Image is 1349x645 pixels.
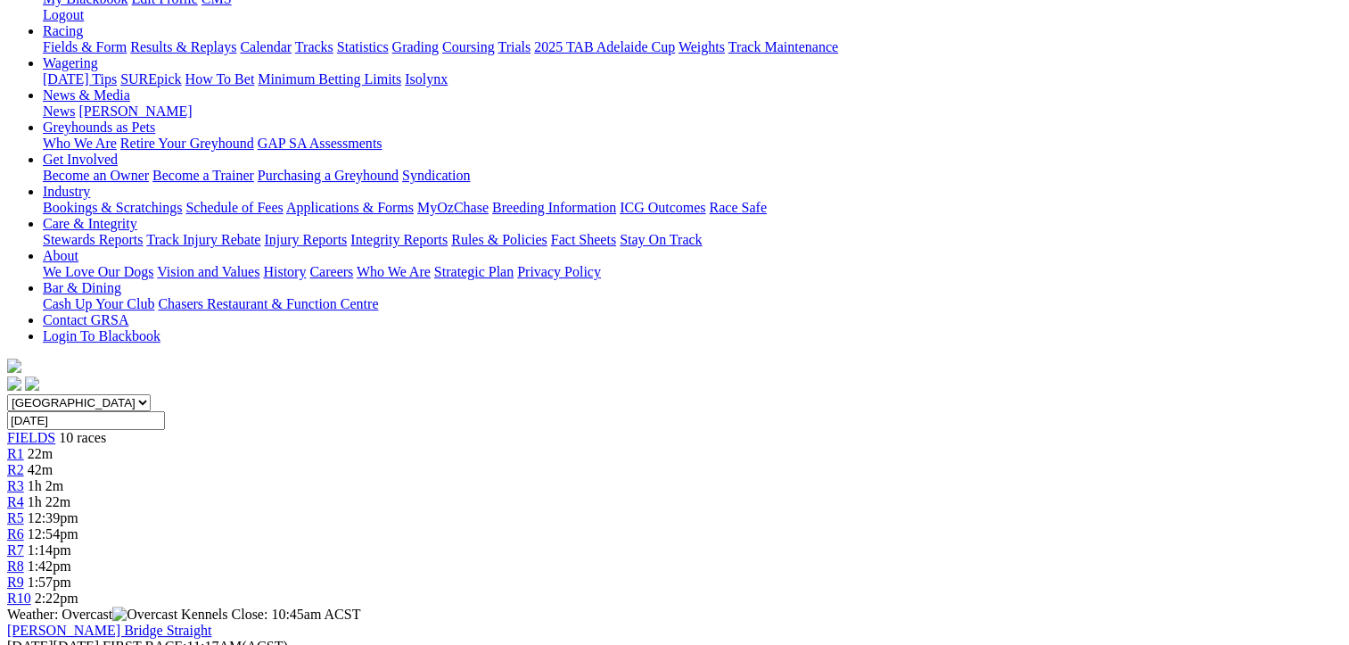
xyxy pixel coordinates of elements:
a: R1 [7,446,24,461]
a: Care & Integrity [43,216,137,231]
span: Weather: Overcast [7,607,181,622]
a: Become a Trainer [152,168,254,183]
div: Get Involved [43,168,1342,184]
a: Syndication [402,168,470,183]
a: 2025 TAB Adelaide Cup [534,39,675,54]
a: ICG Outcomes [620,200,705,215]
a: Strategic Plan [434,264,514,279]
a: About [43,248,78,263]
span: 42m [28,462,53,477]
div: Bar & Dining [43,296,1342,312]
span: Kennels Close: 10:45am ACST [181,607,360,622]
img: facebook.svg [7,376,21,391]
a: Integrity Reports [350,232,448,247]
a: R4 [7,494,24,509]
a: R7 [7,542,24,558]
a: Login To Blackbook [43,328,160,343]
a: Statistics [337,39,389,54]
a: Breeding Information [492,200,616,215]
a: Trials [498,39,531,54]
a: Rules & Policies [451,232,547,247]
a: Wagering [43,55,98,70]
a: FIELDS [7,430,55,445]
a: Schedule of Fees [185,200,283,215]
span: 12:54pm [28,526,78,542]
a: Become an Owner [43,168,149,183]
a: Fact Sheets [551,232,616,247]
div: Racing [43,39,1342,55]
img: twitter.svg [25,376,39,391]
a: Contact GRSA [43,312,128,327]
span: 12:39pm [28,510,78,525]
a: R2 [7,462,24,477]
span: 1:42pm [28,558,71,574]
span: 22m [28,446,53,461]
a: Who We Are [357,264,431,279]
a: Logout [43,7,84,22]
div: Wagering [43,71,1342,87]
a: Careers [309,264,353,279]
a: Who We Are [43,136,117,151]
a: Race Safe [709,200,766,215]
a: Chasers Restaurant & Function Centre [158,296,378,311]
a: Calendar [240,39,292,54]
a: We Love Our Dogs [43,264,153,279]
a: GAP SA Assessments [258,136,382,151]
a: SUREpick [120,71,181,87]
a: Bookings & Scratchings [43,200,182,215]
a: Weights [679,39,725,54]
a: Racing [43,23,83,38]
a: Privacy Policy [517,264,601,279]
a: R9 [7,575,24,590]
img: logo-grsa-white.png [7,359,21,373]
a: Results & Replays [130,39,236,54]
a: R6 [7,526,24,542]
a: [PERSON_NAME] [78,103,192,119]
a: Bar & Dining [43,280,121,295]
a: Minimum Betting Limits [258,71,401,87]
a: [DATE] Tips [43,71,117,87]
a: Cash Up Your Club [43,296,154,311]
a: MyOzChase [417,200,489,215]
a: Coursing [442,39,495,54]
a: Tracks [295,39,333,54]
a: Grading [392,39,439,54]
a: News [43,103,75,119]
a: Isolynx [405,71,448,87]
a: Injury Reports [264,232,347,247]
div: Greyhounds as Pets [43,136,1342,152]
a: R10 [7,591,31,606]
span: 10 races [59,430,106,445]
a: History [263,264,306,279]
a: R8 [7,558,24,574]
span: 1:14pm [28,542,71,558]
div: About [43,264,1342,280]
a: Industry [43,184,90,199]
a: R5 [7,510,24,525]
div: Industry [43,200,1342,216]
a: Get Involved [43,152,118,167]
img: Overcast [112,607,177,623]
div: News & Media [43,103,1342,120]
span: 1:57pm [28,575,71,590]
a: Stewards Reports [43,232,143,247]
span: 2:22pm [35,591,78,606]
a: News & Media [43,87,130,103]
input: Select date [7,411,165,430]
a: Purchasing a Greyhound [258,168,399,183]
a: Track Injury Rebate [146,232,260,247]
a: Stay On Track [620,232,702,247]
a: R3 [7,478,24,493]
a: Track Maintenance [728,39,838,54]
span: 1h 2m [28,478,63,493]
